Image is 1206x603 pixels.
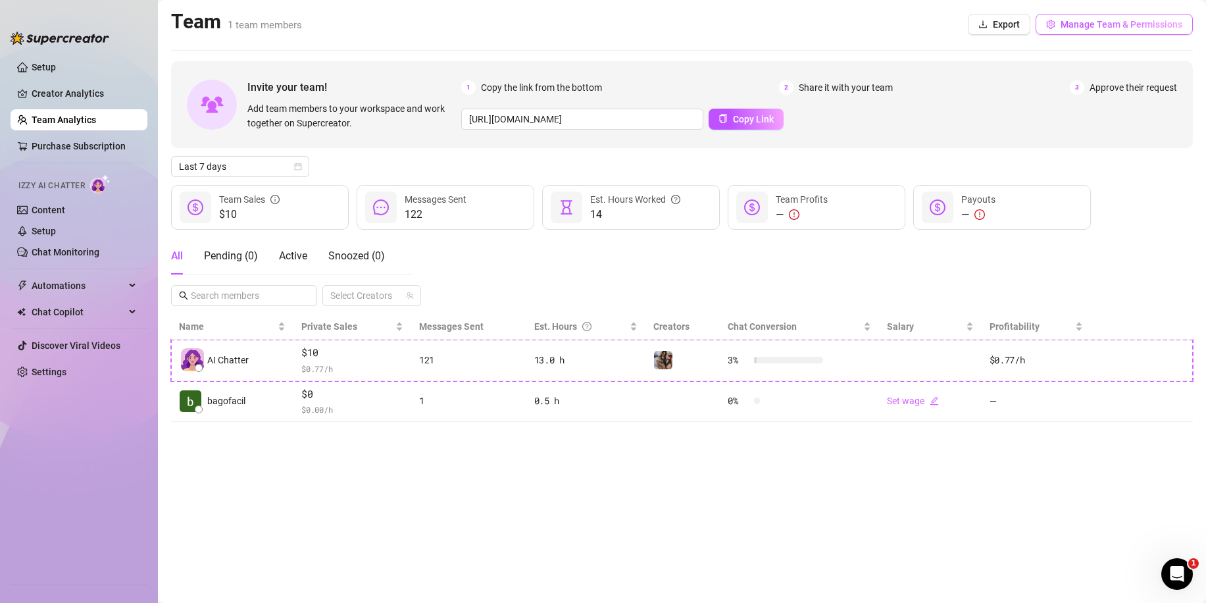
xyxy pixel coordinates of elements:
span: Chat Copilot [32,301,125,323]
img: bagofacil [180,390,201,412]
span: 0 % [728,394,749,408]
span: 122 [405,207,466,223]
a: Setup [32,226,56,236]
div: Pending ( 0 ) [204,248,258,264]
span: Invite your team! [247,79,461,95]
span: dollar-circle [930,199,945,215]
button: Manage Team & Permissions [1036,14,1193,35]
span: Messages Sent [405,194,466,205]
span: 1 [1188,558,1199,569]
div: $0.77 /h [990,353,1083,367]
span: Last 7 days [179,157,301,176]
div: 0.5 h [534,394,638,408]
button: Export [968,14,1030,35]
img: izzy-ai-chatter-avatar-DDCN_rTZ.svg [181,348,204,371]
img: Chat Copilot [17,307,26,317]
th: Creators [645,314,720,340]
span: Izzy AI Chatter [18,180,85,192]
h2: Team [171,9,302,34]
span: $ 0.00 /h [301,403,403,416]
span: Profitability [990,321,1040,332]
span: question-circle [671,192,680,207]
input: Search members [191,288,299,303]
img: AI Chatter [90,174,111,194]
span: 1 [461,80,476,95]
div: Est. Hours [534,319,628,334]
span: Share it with your team [799,80,893,95]
span: Copy the link from the bottom [481,80,602,95]
span: $10 [301,345,403,361]
a: Setup [32,62,56,72]
span: Automations [32,275,125,296]
a: Settings [32,367,66,377]
span: Copy Link [733,114,774,124]
span: info-circle [270,192,280,207]
a: Purchase Subscription [32,136,137,157]
span: Private Sales [301,321,357,332]
span: $10 [219,207,280,223]
a: Set wageedit [887,396,939,406]
td: — [982,381,1091,423]
span: 1 team members [228,19,302,31]
span: hourglass [559,199,574,215]
a: Content [32,205,65,215]
span: 14 [590,207,680,223]
span: team [406,292,414,300]
a: Chat Monitoring [32,247,99,257]
div: 121 [419,353,518,367]
span: bagofacil [207,394,245,408]
span: edit [930,396,939,406]
span: copy [718,114,728,123]
span: Team Profits [776,194,828,205]
span: Add team members to your workspace and work together on Supercreator. [247,101,456,130]
div: Team Sales [219,192,280,207]
iframe: Intercom live chat [1161,558,1193,590]
span: Manage Team & Permissions [1061,19,1182,30]
span: AI Chatter [207,353,249,367]
span: dollar-circle [744,199,760,215]
span: exclamation-circle [789,209,799,220]
span: question-circle [582,319,591,334]
span: Approve their request [1090,80,1177,95]
span: 2 [779,80,793,95]
span: calendar [294,163,302,170]
span: 3 [1070,80,1084,95]
span: Name [179,319,275,334]
span: Export [993,19,1020,30]
span: Active [279,249,307,262]
button: Copy Link [709,109,784,130]
span: exclamation-circle [974,209,985,220]
span: Salary [887,321,914,332]
img: logo-BBDzfeDw.svg [11,32,109,45]
th: Name [171,314,293,340]
span: thunderbolt [17,280,28,291]
img: Online [654,351,672,369]
span: dollar-circle [188,199,203,215]
span: $0 [301,386,403,402]
span: Payouts [961,194,995,205]
div: Est. Hours Worked [590,192,680,207]
div: 1 [419,394,518,408]
span: $ 0.77 /h [301,362,403,375]
div: — [776,207,828,223]
span: Messages Sent [419,321,484,332]
span: setting [1046,20,1055,29]
div: 13.0 h [534,353,638,367]
span: message [373,199,389,215]
span: Chat Conversion [728,321,797,332]
a: Team Analytics [32,115,96,125]
a: Creator Analytics [32,83,137,104]
div: All [171,248,183,264]
span: download [978,20,988,29]
span: search [179,291,188,300]
span: 3 % [728,353,749,367]
a: Discover Viral Videos [32,340,120,351]
span: Snoozed ( 0 ) [328,249,385,262]
div: — [961,207,995,223]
